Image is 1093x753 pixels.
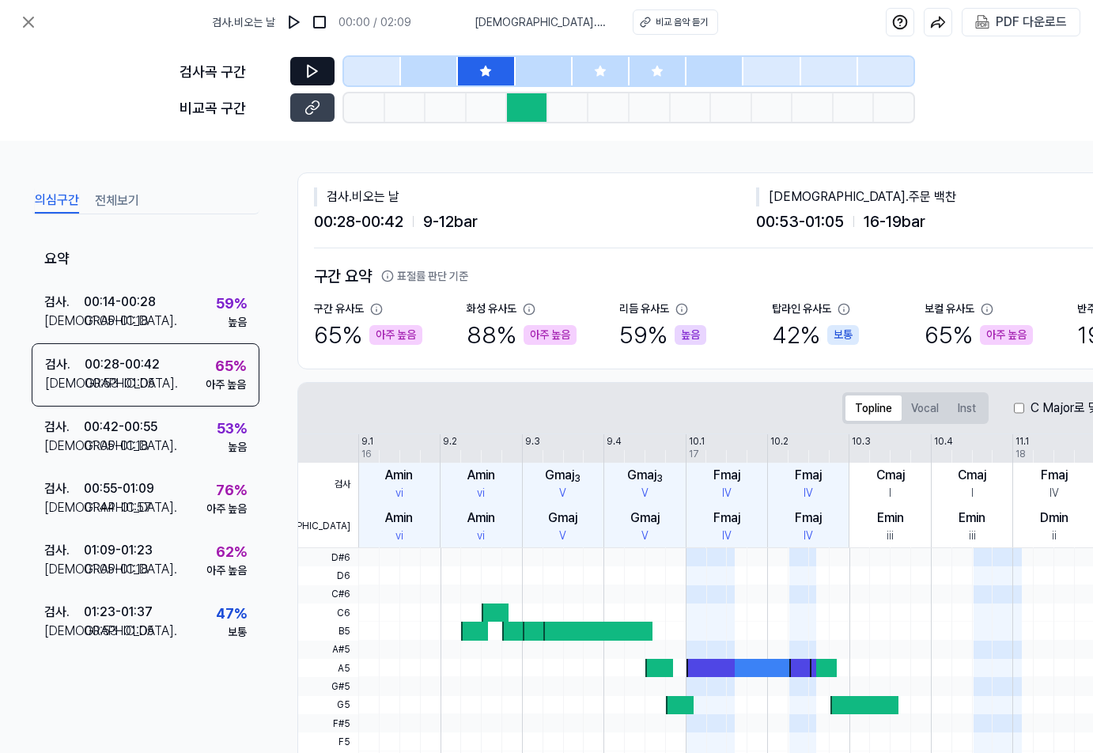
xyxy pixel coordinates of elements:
[675,325,706,345] div: 높음
[361,447,372,461] div: 16
[215,355,246,376] div: 65 %
[298,622,358,640] span: B5
[930,14,946,30] img: share
[772,317,859,353] div: 42 %
[689,434,705,448] div: 10.1
[772,301,831,317] div: 탑라인 유사도
[827,325,859,345] div: 보통
[361,434,373,448] div: 9.1
[959,509,985,528] div: Emin
[45,374,85,393] div: [DEMOGRAPHIC_DATA] .
[212,14,275,31] span: 검사 . 비오는 날
[1041,466,1068,485] div: Fmaj
[630,509,660,528] div: Gmaj
[525,434,540,448] div: 9.3
[216,293,247,314] div: 59 %
[559,528,566,544] div: V
[44,541,84,560] div: 검사 .
[180,61,281,82] div: 검사곡 구간
[545,466,581,485] div: Gmaj
[641,528,649,544] div: V
[395,485,403,501] div: vi
[84,560,149,579] div: 01:05 - 01:18
[338,14,411,31] div: 00:00 / 02:09
[689,447,699,461] div: 17
[298,585,358,604] span: C#6
[84,479,154,498] div: 00:55 - 01:09
[45,355,85,374] div: 검사 .
[298,505,358,548] span: [DEMOGRAPHIC_DATA]
[804,485,813,501] div: IV
[467,466,495,485] div: Amin
[298,566,358,585] span: D6
[84,293,156,312] div: 00:14 - 00:28
[35,188,79,214] button: 의심구간
[971,485,974,501] div: I
[298,604,358,622] span: C6
[44,437,84,456] div: [DEMOGRAPHIC_DATA] .
[44,622,84,641] div: [DEMOGRAPHIC_DATA] .
[298,463,358,505] span: 검사
[314,301,364,317] div: 구간 유사도
[467,301,516,317] div: 화성 유사도
[286,14,302,30] img: play
[559,485,566,501] div: V
[467,509,495,528] div: Amin
[314,187,756,206] div: 검사 . 비오는 날
[892,14,908,30] img: help
[1040,509,1068,528] div: Dmin
[845,395,902,421] button: Topline
[656,15,708,29] div: 비교 음악 듣기
[713,466,740,485] div: Fmaj
[84,541,153,560] div: 01:09 - 01:23
[314,317,422,353] div: 65 %
[84,498,151,517] div: 01:44 - 01:57
[44,293,84,312] div: 검사 .
[619,301,669,317] div: 리듬 유사도
[84,418,157,437] div: 00:42 - 00:55
[477,485,485,501] div: vi
[395,528,403,544] div: vi
[84,312,149,331] div: 01:05 - 01:18
[877,509,904,528] div: Emin
[864,210,925,233] span: 16 - 19 bar
[216,479,247,501] div: 76 %
[381,268,468,285] button: 표절률 판단 기준
[641,485,649,501] div: V
[876,466,905,485] div: Cmaj
[852,434,871,448] div: 10.3
[298,641,358,659] span: A#5
[475,14,614,31] span: [DEMOGRAPHIC_DATA] . 주문 백찬
[607,434,622,448] div: 9.4
[756,210,844,233] span: 00:53 - 01:05
[84,603,153,622] div: 01:23 - 01:37
[948,395,985,421] button: Inst
[980,325,1033,345] div: 아주 높음
[1015,434,1029,448] div: 11.1
[95,188,139,214] button: 전체보기
[996,12,1067,32] div: PDF 다운로드
[656,473,663,484] sub: 3
[298,714,358,732] span: F#5
[206,376,246,393] div: 아주 높음
[298,659,358,677] span: A5
[574,473,581,484] sub: 3
[1015,447,1026,461] div: 18
[925,301,974,317] div: 보컬 유사도
[969,528,976,544] div: iii
[44,603,84,622] div: 검사 .
[216,541,247,562] div: 62 %
[298,548,358,566] span: D#6
[44,479,84,498] div: 검사 .
[975,15,989,29] img: PDF Download
[180,97,281,119] div: 비교곡 구간
[84,437,149,456] div: 01:05 - 01:18
[312,14,327,30] img: stop
[84,622,154,641] div: 00:53 - 01:05
[385,466,413,485] div: Amin
[934,434,953,448] div: 10.4
[524,325,577,345] div: 아주 높음
[972,9,1070,36] button: PDF 다운로드
[958,466,986,485] div: Cmaj
[889,485,891,501] div: I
